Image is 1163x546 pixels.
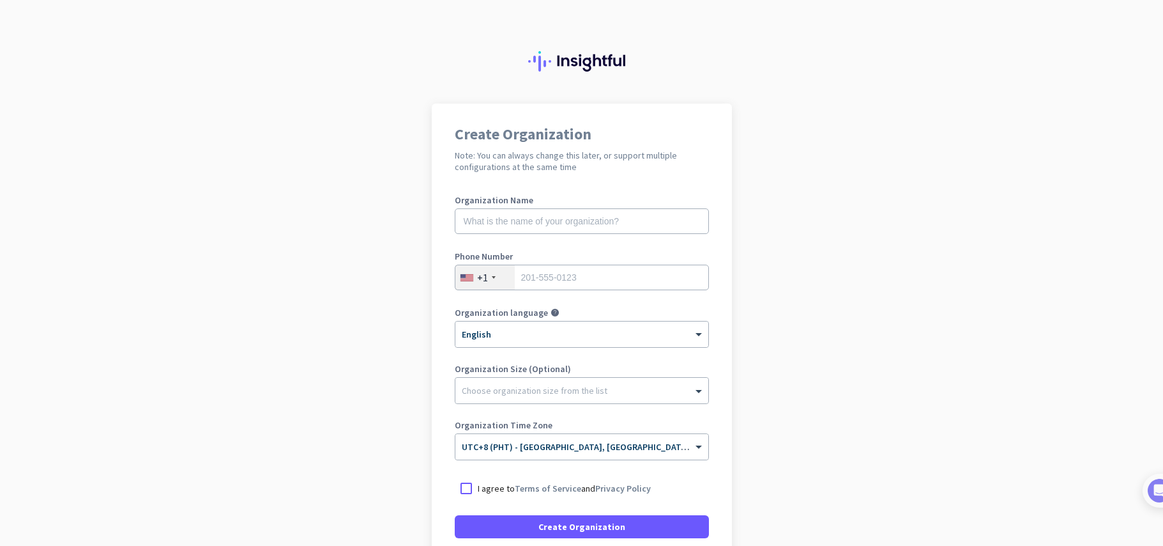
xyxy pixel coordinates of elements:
[595,483,651,494] a: Privacy Policy
[455,308,548,317] label: Organization language
[455,515,709,538] button: Create Organization
[455,208,709,234] input: What is the name of your organization?
[528,51,635,72] img: Insightful
[455,252,709,261] label: Phone Number
[551,308,559,317] i: help
[478,482,651,495] p: I agree to and
[455,421,709,430] label: Organization Time Zone
[455,364,709,373] label: Organization Size (Optional)
[455,150,709,173] h2: Note: You can always change this later, or support multiple configurations at the same time
[455,127,709,142] h1: Create Organization
[477,271,488,284] div: +1
[455,196,709,205] label: Organization Name
[538,520,625,533] span: Create Organization
[455,265,709,290] input: 201-555-0123
[515,483,581,494] a: Terms of Service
